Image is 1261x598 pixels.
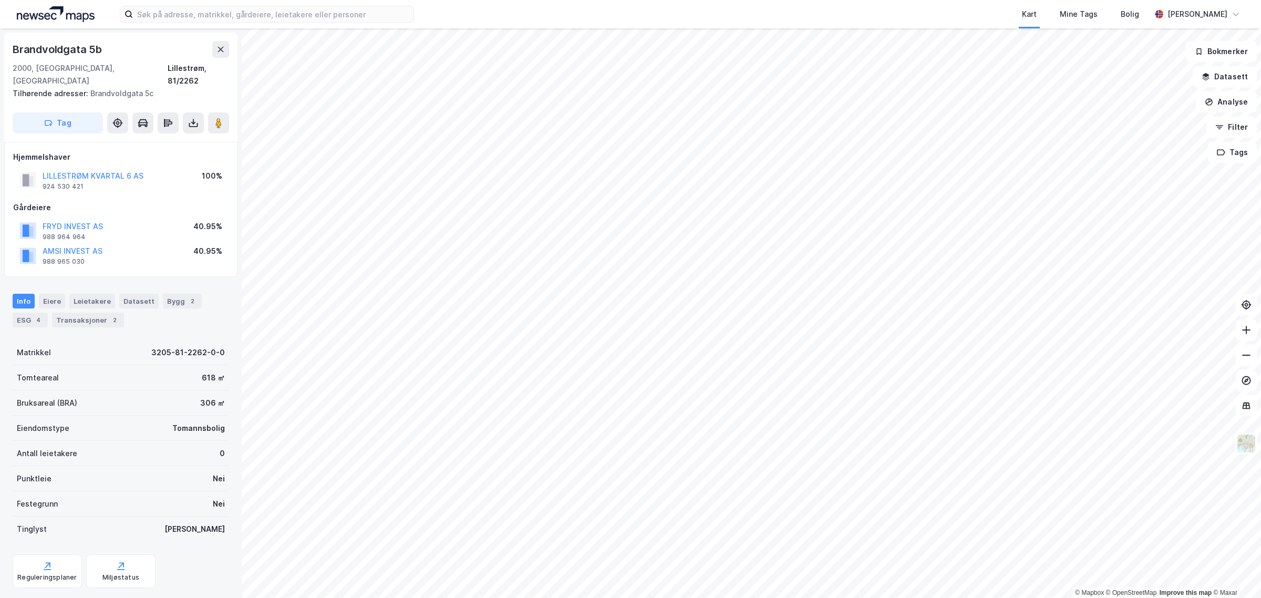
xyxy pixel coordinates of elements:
div: Nei [213,472,225,485]
a: Mapbox [1075,589,1104,596]
div: 100% [202,170,222,182]
div: 0 [220,447,225,460]
div: Kart [1022,8,1037,20]
div: Lillestrøm, 81/2262 [168,62,229,87]
div: Tinglyst [17,523,47,535]
div: Mine Tags [1060,8,1098,20]
div: Gårdeiere [13,201,229,214]
div: Antall leietakere [17,447,77,460]
div: 306 ㎡ [200,397,225,409]
div: 988 965 030 [43,257,85,266]
a: Improve this map [1160,589,1212,596]
div: Kontrollprogram for chat [1208,548,1261,598]
div: Bruksareal (BRA) [17,397,77,409]
div: 4 [33,315,44,325]
div: Punktleie [17,472,51,485]
div: Brandvoldgata 5c [13,87,221,100]
div: 2 [109,315,120,325]
div: Eiendomstype [17,422,69,435]
div: Matrikkel [17,346,51,359]
div: Tomannsbolig [172,422,225,435]
input: Søk på adresse, matrikkel, gårdeiere, leietakere eller personer [133,6,414,22]
img: logo.a4113a55bc3d86da70a041830d287a7e.svg [17,6,95,22]
div: Transaksjoner [52,313,124,327]
div: Tomteareal [17,372,59,384]
div: 40.95% [193,245,222,257]
div: Festegrunn [17,498,58,510]
button: Tag [13,112,103,133]
a: OpenStreetMap [1106,589,1157,596]
div: Brandvoldgata 5b [13,41,104,58]
div: 40.95% [193,220,222,233]
div: 924 530 421 [43,182,84,191]
div: 988 964 964 [43,233,86,241]
div: 2 [187,296,198,306]
div: Leietakere [69,294,115,308]
button: Analyse [1196,91,1257,112]
button: Filter [1206,117,1257,138]
div: Eiere [39,294,65,308]
div: [PERSON_NAME] [1167,8,1227,20]
div: Nei [213,498,225,510]
div: Info [13,294,35,308]
div: Miljøstatus [102,573,139,582]
div: Bolig [1121,8,1139,20]
button: Bokmerker [1186,41,1257,62]
div: Reguleringsplaner [17,573,77,582]
div: Datasett [119,294,159,308]
div: [PERSON_NAME] [164,523,225,535]
div: 618 ㎡ [202,372,225,384]
button: Datasett [1193,66,1257,87]
div: 3205-81-2262-0-0 [151,346,225,359]
div: ESG [13,313,48,327]
div: Bygg [163,294,202,308]
span: Tilhørende adresser: [13,89,90,98]
iframe: Chat Widget [1208,548,1261,598]
img: Z [1236,434,1256,453]
div: Hjemmelshaver [13,151,229,163]
button: Tags [1208,142,1257,163]
div: 2000, [GEOGRAPHIC_DATA], [GEOGRAPHIC_DATA] [13,62,168,87]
